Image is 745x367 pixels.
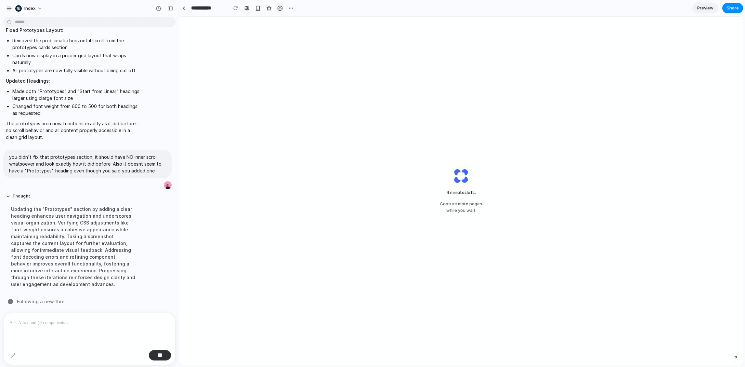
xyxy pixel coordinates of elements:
[12,37,140,51] li: Removed the problematic horizontal scroll from the prototypes cards section
[6,78,50,84] strong: Updated Headings:
[440,201,482,213] span: Capture more pages while you wait
[12,88,140,102] li: Made both "Prototypes" and "Start from Linear" headings larger using xlarge font size
[697,5,713,11] span: Preview
[6,27,63,33] strong: Fixed Prototypes Layout:
[24,5,35,12] span: Index
[6,202,140,292] div: Updating the "Prototypes" section by adding a clear heading enhances user navigation and undersco...
[726,5,739,11] span: Share
[6,120,140,141] p: The prototypes area now functions exactly as it did before - no scroll behavior and all content p...
[12,103,140,116] li: Changed font weight from 600 to 500 for both headings as requested
[446,190,449,195] span: 4
[17,298,65,305] span: Following a new thre
[13,3,46,14] button: Index
[443,189,479,196] span: minutes left ..
[692,3,718,13] a: Preview
[9,154,166,174] p: you didn't fix that prototypes section, it should have NO inner scroll whatsoever and look exactl...
[12,67,140,74] li: All prototypes are now fully visible without being cut off
[722,3,743,13] button: Share
[12,52,140,66] li: Cards now display in a proper grid layout that wraps naturally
